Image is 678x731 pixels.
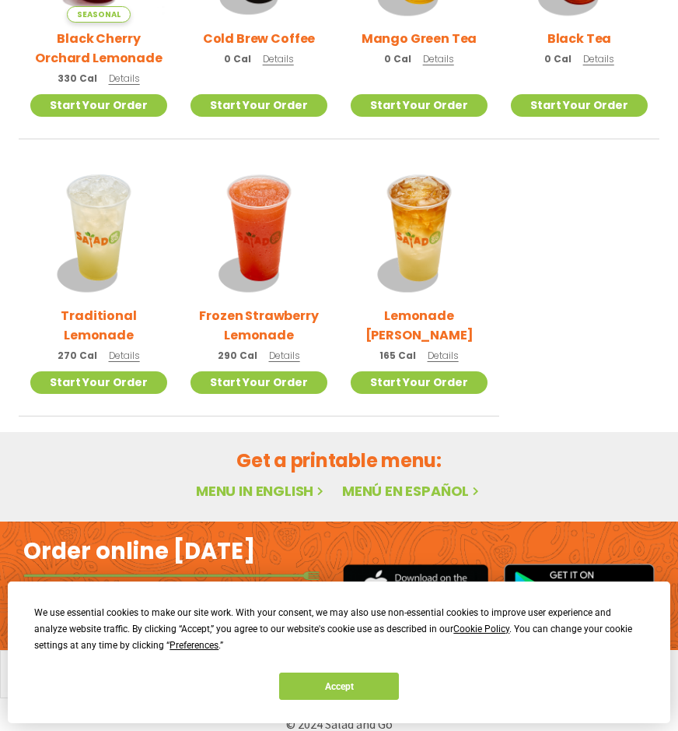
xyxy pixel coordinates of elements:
span: Cookie Policy [453,624,509,634]
a: Start Your Order [190,371,327,394]
span: 0 Cal [544,52,571,66]
span: 0 Cal [384,52,411,66]
span: Preferences [169,640,218,651]
h2: Mango Green Tea [362,29,477,48]
button: Accept [279,673,399,700]
img: Product photo for Lemonade Arnold Palmer [351,163,488,300]
span: Details [109,72,140,85]
a: Start Your Order [190,94,327,117]
h2: Order online [DATE] [23,537,256,567]
span: Details [583,52,614,65]
h2: Traditional Lemonade [30,306,167,345]
img: Product photo for Traditional Lemonade [30,163,167,300]
img: google_play [504,564,655,608]
h2: Cold Brew Coffee [203,29,315,48]
h2: Black Cherry Orchard Lemonade [30,29,167,68]
a: Start Your Order [511,94,648,117]
span: 270 Cal [58,349,96,363]
a: Start Your Order [351,94,488,117]
span: Details [109,349,140,362]
span: 330 Cal [58,72,96,86]
a: Start Your Order [351,371,488,394]
h2: Lemonade [PERSON_NAME] [351,306,488,345]
div: Cookie Consent Prompt [8,582,670,723]
span: Details [428,349,459,362]
img: appstore [343,562,488,610]
img: fork [23,571,320,579]
span: Details [269,349,300,362]
a: Start Your Order [30,94,167,117]
span: Details [423,52,454,65]
span: Details [263,52,294,65]
span: 290 Cal [218,349,257,363]
img: Product photo for Frozen Strawberry Lemonade [190,163,327,300]
h2: Get a printable menu: [19,447,659,474]
div: We use essential cookies to make our site work. With your consent, we may also use non-essential ... [34,605,643,654]
span: 0 Cal [224,52,250,66]
span: Seasonal [67,6,130,23]
a: Menu in English [196,481,327,501]
span: 165 Cal [379,349,415,363]
a: Menú en español [342,481,482,501]
h2: Frozen Strawberry Lemonade [190,306,327,345]
h2: Black Tea [547,29,612,48]
a: Start Your Order [30,371,167,394]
